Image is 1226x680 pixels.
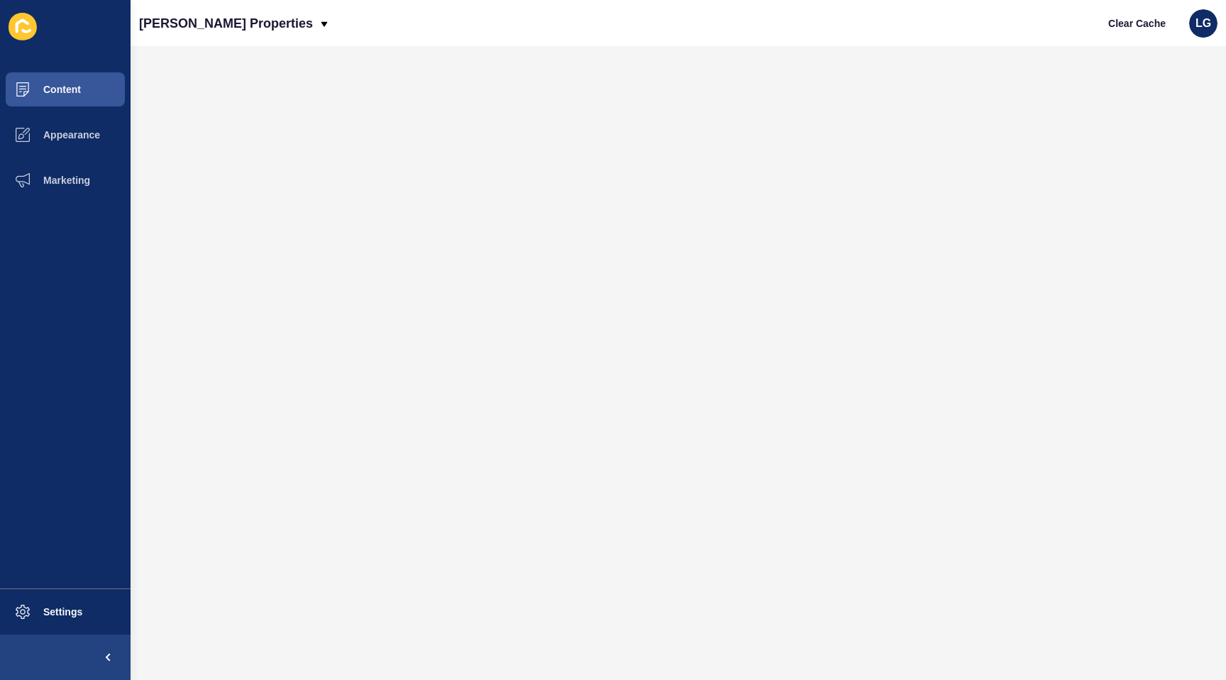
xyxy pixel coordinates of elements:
span: Clear Cache [1108,16,1166,31]
span: LG [1195,16,1211,31]
p: [PERSON_NAME] Properties [139,6,313,41]
button: Clear Cache [1096,9,1178,38]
